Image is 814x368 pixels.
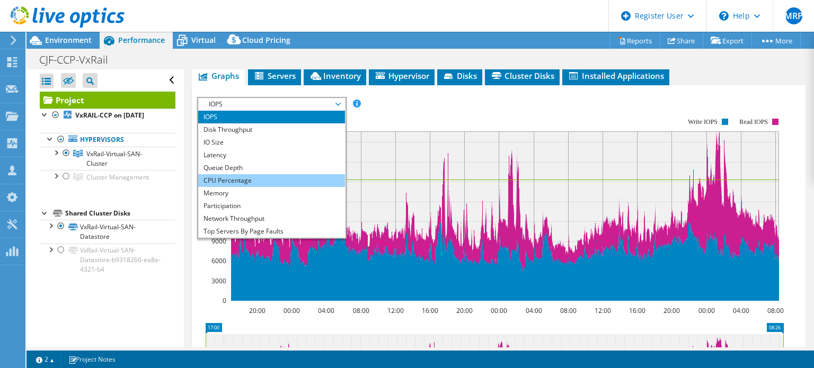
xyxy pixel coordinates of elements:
text: 3000 [211,276,226,285]
svg: \n [719,11,729,21]
a: Cluster Management [40,170,175,184]
text: 04:00 [733,306,749,315]
span: Performance [118,35,165,45]
li: CPU Percentage [198,174,345,187]
span: Disks [443,70,477,81]
a: VxRail-Virtual-SAN-Datastore [40,220,175,243]
li: IO Size [198,136,345,149]
a: Project Notes [61,353,123,366]
span: IOPS [203,98,340,111]
text: 12:00 [387,306,404,315]
text: 04:00 [526,306,542,315]
a: Hypervisors [40,133,175,147]
text: 00:00 [284,306,300,315]
text: 08:00 [560,306,577,315]
text: 08:00 [353,306,369,315]
text: 12:00 [595,306,611,315]
span: Cluster Disks [490,70,554,81]
a: Export [703,32,752,49]
text: 00:00 [491,306,507,315]
span: Cloud Pricing [242,35,290,45]
span: MRP [785,7,802,24]
a: VxRail-Virtual-SAN-Cluster [40,147,175,170]
b: VxRAIL-CCP on [DATE] [75,111,144,120]
li: Memory [198,187,345,200]
li: Network Throughput [198,212,345,225]
a: VxRail-Virtual-SAN-Datastore-b9318266-ea8e-4321-b4 [40,244,175,276]
span: Graphs [197,70,239,81]
div: Shared Cluster Disks [65,207,175,220]
text: Write IOPS [688,118,718,125]
span: Hypervisor [374,70,429,81]
li: Participation [198,200,345,212]
span: Environment [45,35,92,45]
text: 04:00 [318,306,334,315]
span: Installed Applications [568,70,664,81]
span: Cluster Management [86,173,149,182]
li: Latency [198,149,345,161]
a: 2 [29,353,61,366]
li: Queue Depth [198,161,345,174]
span: Virtual [191,35,216,45]
a: More [751,32,801,49]
text: 20:00 [663,306,680,315]
text: 9000 [211,237,226,246]
text: 0 [223,296,226,305]
h1: CJF-CCP-VxRail [34,54,125,66]
a: VxRAIL-CCP on [DATE] [40,109,175,122]
text: 6000 [211,256,226,265]
text: 20:00 [456,306,473,315]
a: Reports [609,32,660,49]
text: 08:00 [767,306,784,315]
li: Disk Throughput [198,123,345,136]
span: Inventory [309,70,361,81]
text: 00:00 [698,306,715,315]
text: 16:00 [422,306,438,315]
li: Top Servers By Page Faults [198,225,345,238]
span: VxRail-Virtual-SAN-Cluster [86,149,142,168]
li: IOPS [198,111,345,123]
a: Share [660,32,703,49]
span: Servers [253,70,296,81]
text: 20:00 [249,306,266,315]
text: Read IOPS [740,118,768,125]
a: Project [40,92,175,109]
text: 16:00 [629,306,645,315]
